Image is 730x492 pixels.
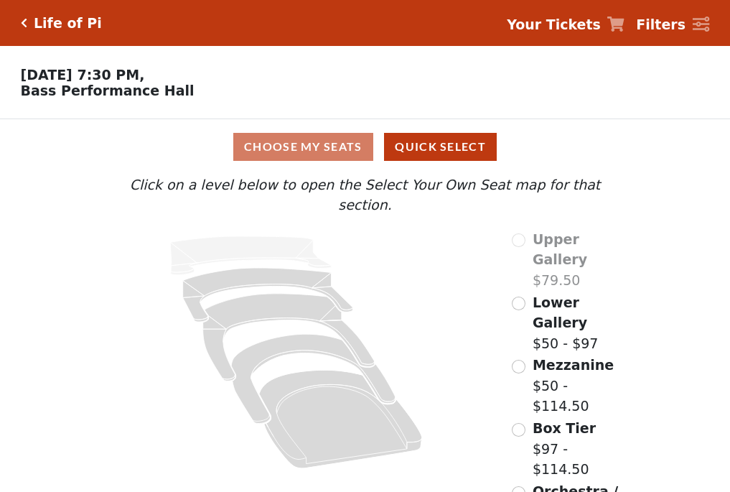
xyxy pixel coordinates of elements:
[260,370,423,468] path: Orchestra / Parterre Circle - Seats Available: 49
[533,418,629,480] label: $97 - $114.50
[101,175,628,215] p: Click on a level below to open the Select Your Own Seat map for that section.
[533,420,596,436] span: Box Tier
[507,17,601,32] strong: Your Tickets
[533,231,587,268] span: Upper Gallery
[636,17,685,32] strong: Filters
[183,268,353,322] path: Lower Gallery - Seats Available: 143
[533,229,629,291] label: $79.50
[533,294,587,331] span: Lower Gallery
[636,14,709,35] a: Filters
[533,292,629,354] label: $50 - $97
[533,355,629,417] label: $50 - $114.50
[34,15,102,32] h5: Life of Pi
[171,236,332,275] path: Upper Gallery - Seats Available: 0
[384,133,497,161] button: Quick Select
[507,14,624,35] a: Your Tickets
[533,357,614,373] span: Mezzanine
[21,18,27,28] a: Click here to go back to filters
